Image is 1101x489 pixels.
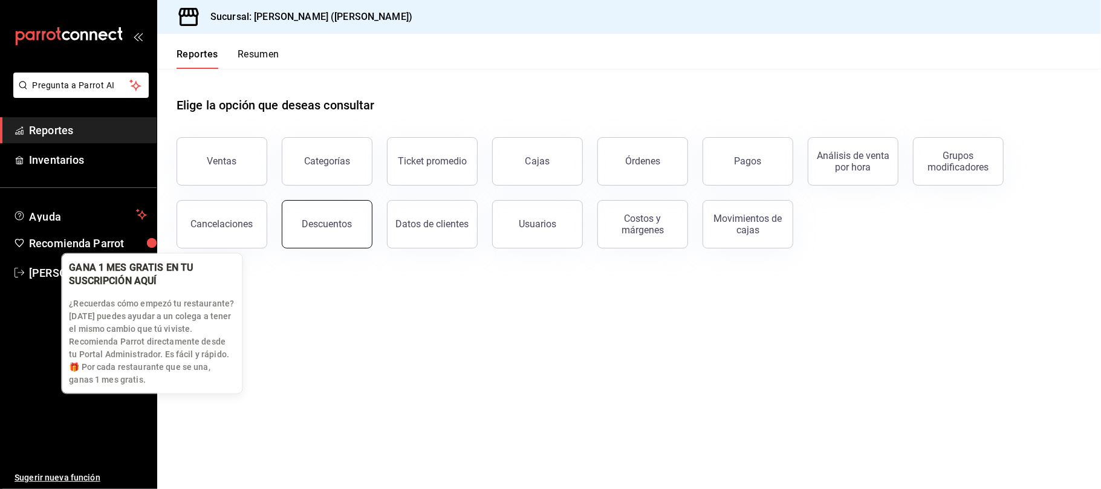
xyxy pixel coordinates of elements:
button: Usuarios [492,200,583,248]
button: Ventas [177,137,267,186]
div: GANA 1 MES GRATIS EN TU SUSCRIPCIÓN AQUÍ [69,261,215,288]
div: Descuentos [302,218,352,230]
div: navigation tabs [177,48,279,69]
button: Movimientos de cajas [703,200,793,248]
p: ¿Recuerdas cómo empezó tu restaurante? [DATE] puedes ayudar a un colega a tener el mismo cambio q... [69,297,235,386]
span: Recomienda Parrot [29,235,147,251]
div: Usuarios [519,218,556,230]
div: Cajas [525,154,550,169]
div: Órdenes [625,155,660,167]
h3: Sucursal: [PERSON_NAME] ([PERSON_NAME]) [201,10,412,24]
button: open_drawer_menu [133,31,143,41]
h1: Elige la opción que deseas consultar [177,96,375,114]
button: Reportes [177,48,218,69]
div: Categorías [304,155,350,167]
div: Grupos modificadores [921,150,996,173]
button: Costos y márgenes [597,200,688,248]
span: Pregunta a Parrot AI [33,79,130,92]
span: [PERSON_NAME] [29,265,147,281]
button: Descuentos [282,200,372,248]
button: Pagos [703,137,793,186]
div: Ventas [207,155,237,167]
button: Resumen [238,48,279,69]
div: Ticket promedio [398,155,467,167]
span: Ayuda [29,207,131,222]
button: Datos de clientes [387,200,478,248]
button: Órdenes [597,137,688,186]
button: Cancelaciones [177,200,267,248]
button: Análisis de venta por hora [808,137,898,186]
div: Análisis de venta por hora [816,150,891,173]
div: Cancelaciones [191,218,253,230]
span: Sugerir nueva función [15,471,147,484]
button: Categorías [282,137,372,186]
button: Pregunta a Parrot AI [13,73,149,98]
span: Inventarios [29,152,147,168]
button: Ticket promedio [387,137,478,186]
div: Costos y márgenes [605,213,680,236]
div: Datos de clientes [396,218,469,230]
div: Pagos [735,155,762,167]
div: Movimientos de cajas [710,213,785,236]
a: Pregunta a Parrot AI [8,88,149,100]
a: Cajas [492,137,583,186]
button: Grupos modificadores [913,137,1004,186]
span: Reportes [29,122,147,138]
